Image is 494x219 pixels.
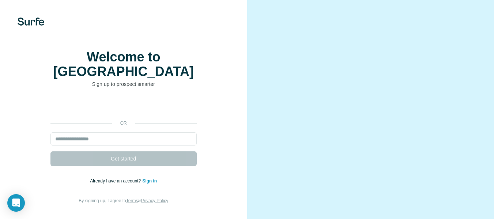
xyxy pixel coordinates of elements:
[18,18,44,26] img: Surfe's logo
[79,198,168,203] span: By signing up, I agree to &
[112,120,135,127] p: or
[50,50,197,79] h1: Welcome to [GEOGRAPHIC_DATA]
[47,99,200,115] iframe: Botón Iniciar sesión con Google
[142,178,157,184] a: Sign in
[141,198,168,203] a: Privacy Policy
[90,178,142,184] span: Already have an account?
[7,194,25,212] div: Open Intercom Messenger
[126,198,138,203] a: Terms
[50,80,197,88] p: Sign up to prospect smarter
